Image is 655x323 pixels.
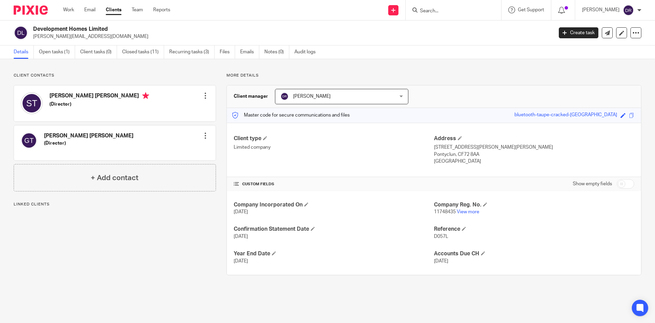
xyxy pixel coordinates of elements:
h4: Reference [434,226,634,233]
h4: Accounts Due CH [434,250,634,257]
a: Files [220,45,235,59]
h5: (Director) [44,140,133,147]
h4: Year End Date [234,250,434,257]
p: Linked clients [14,202,216,207]
p: Master code for secure communications and files [232,112,350,119]
a: Audit logs [294,45,321,59]
a: Team [132,6,143,13]
span: [DATE] [234,234,248,239]
a: View more [457,210,479,214]
h4: Company Incorporated On [234,201,434,208]
span: [DATE] [234,259,248,264]
img: svg%3E [280,92,289,100]
a: Create task [559,27,598,38]
span: 11748435 [434,210,456,214]
h4: [PERSON_NAME] [PERSON_NAME] [44,132,133,139]
img: svg%3E [14,26,28,40]
h4: Company Reg. No. [434,201,634,208]
p: [STREET_ADDRESS][PERSON_NAME][PERSON_NAME] [434,144,634,151]
p: Limited company [234,144,434,151]
h2: Development Homes Limited [33,26,446,33]
h5: (Director) [49,101,149,108]
span: [DATE] [234,210,248,214]
h4: Client type [234,135,434,142]
h4: Confirmation Statement Date [234,226,434,233]
a: Open tasks (1) [39,45,75,59]
p: Client contacts [14,73,216,78]
h4: [PERSON_NAME] [PERSON_NAME] [49,92,149,101]
a: Reports [153,6,170,13]
h4: Address [434,135,634,142]
a: Email [84,6,96,13]
img: svg%3E [21,92,43,114]
span: D057L [434,234,448,239]
p: Pontyclun, CF72 8AA [434,151,634,158]
p: More details [227,73,641,78]
a: Details [14,45,34,59]
h4: CUSTOM FIELDS [234,181,434,187]
i: Primary [142,92,149,99]
a: Work [63,6,74,13]
img: svg%3E [623,5,634,16]
p: [GEOGRAPHIC_DATA] [434,158,634,165]
a: Clients [106,6,121,13]
input: Search [419,8,481,14]
label: Show empty fields [573,180,612,187]
a: Closed tasks (11) [122,45,164,59]
p: [PERSON_NAME][EMAIL_ADDRESS][DOMAIN_NAME] [33,33,549,40]
span: [DATE] [434,259,448,264]
h3: Client manager [234,93,268,100]
img: Pixie [14,5,48,15]
p: [PERSON_NAME] [582,6,620,13]
div: bluetooth-taupe-cracked-[GEOGRAPHIC_DATA] [514,111,617,119]
span: [PERSON_NAME] [293,94,331,99]
a: Emails [240,45,259,59]
a: Notes (0) [264,45,289,59]
img: svg%3E [21,132,37,149]
h4: + Add contact [91,173,139,183]
a: Recurring tasks (3) [169,45,215,59]
span: Get Support [518,8,544,12]
a: Client tasks (0) [80,45,117,59]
